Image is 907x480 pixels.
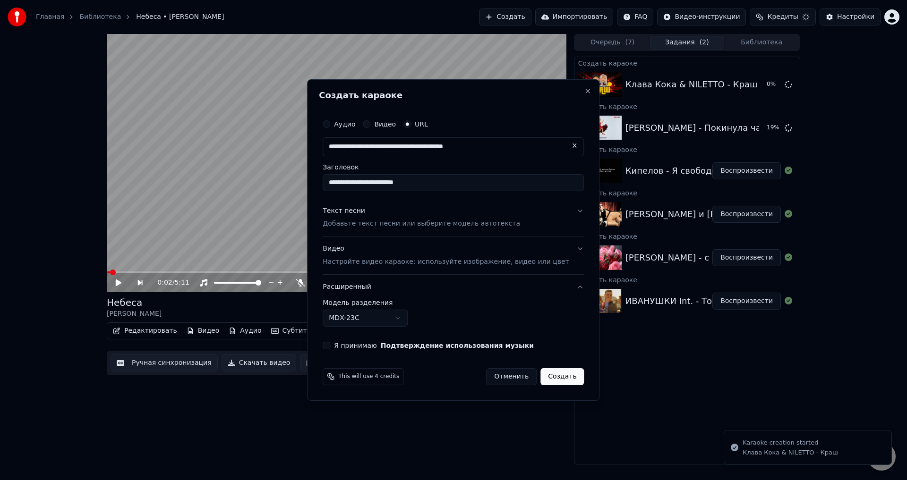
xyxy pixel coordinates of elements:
[415,121,428,127] label: URL
[323,199,584,236] button: Текст песниДобавьте текст песни или выберите модель автотекста
[323,164,584,170] label: Заголовок
[374,121,396,127] label: Видео
[334,342,534,349] label: Я принимаю
[323,299,584,334] div: Расширенный
[486,368,537,385] button: Отменить
[334,121,355,127] label: Аудио
[323,244,569,267] div: Видео
[319,91,588,100] h2: Создать караоке
[323,237,584,275] button: ВидеоНастройте видео караоке: используйте изображение, видео или цвет
[323,299,584,306] label: Модель разделения
[381,342,534,349] button: Я принимаю
[323,257,569,267] p: Настройте видео караоке: используйте изображение, видео или цвет
[338,373,399,380] span: This will use 4 credits
[323,275,584,299] button: Расширенный
[323,206,365,216] div: Текст песни
[540,368,584,385] button: Создать
[323,219,520,229] p: Добавьте текст песни или выберите модель автотекста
